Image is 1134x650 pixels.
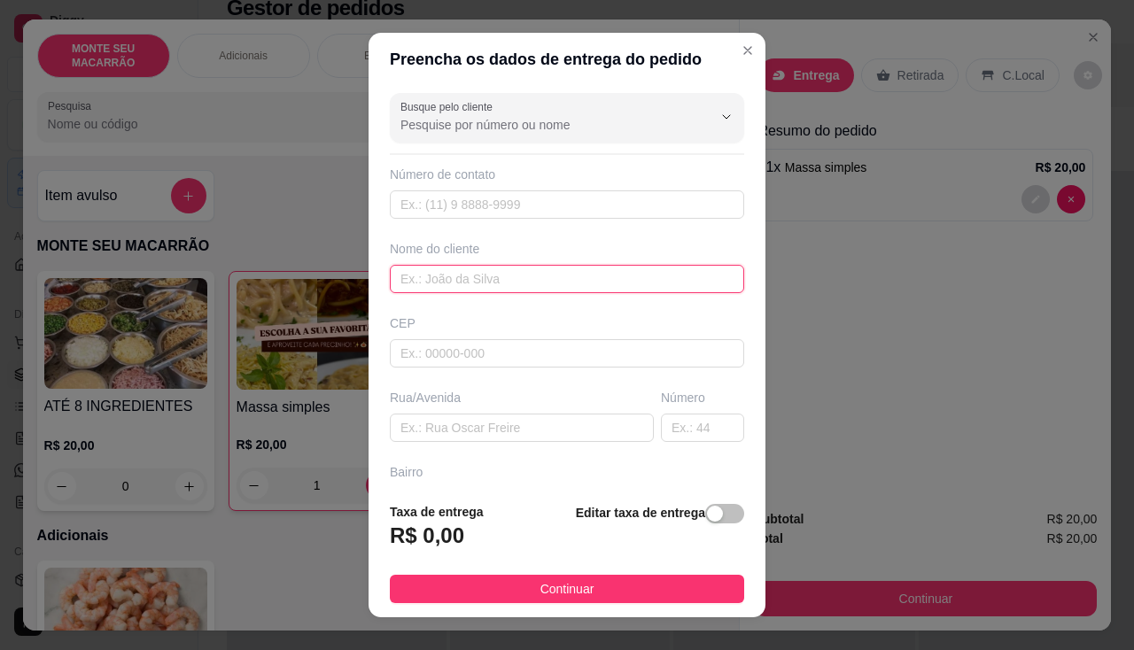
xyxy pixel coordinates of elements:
header: Preencha os dados de entrega do pedido [369,33,765,86]
div: Nome do cliente [390,240,744,258]
button: Close [734,36,762,65]
span: Continuar [540,579,594,599]
input: Ex.: 00000-000 [390,339,744,368]
input: Ex.: 44 [661,414,744,442]
div: CEP [390,314,744,332]
input: Ex.: Bairro Jardim [390,488,744,516]
strong: Taxa de entrega [390,505,484,519]
div: Número [661,389,744,406]
div: Rua/Avenida [390,389,654,406]
input: Ex.: Rua Oscar Freire [390,414,654,442]
strong: Editar taxa de entrega [576,506,705,520]
input: Ex.: (11) 9 8888-9999 [390,190,744,219]
input: Busque pelo cliente [400,116,684,134]
input: Ex.: João da Silva [390,265,744,293]
label: Busque pelo cliente [400,99,499,114]
button: Continuar [390,575,744,603]
button: Show suggestions [712,103,741,131]
div: Número de contato [390,166,744,183]
div: Bairro [390,463,744,481]
h3: R$ 0,00 [390,522,464,550]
